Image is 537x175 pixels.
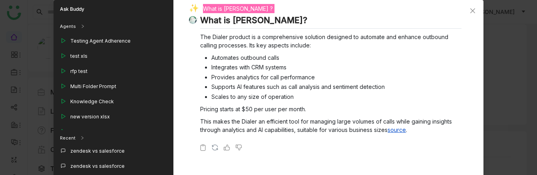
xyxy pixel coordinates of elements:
div: rfp test [70,68,88,75]
img: play_outline.svg [60,128,66,135]
div: zendesk vs salesforce [70,163,125,170]
li: Integrates with CRM systems [211,63,461,71]
div: Agents [60,23,76,30]
div: zendesk vs salesforce [70,147,125,155]
div: Multi Folder Prompt [70,83,116,90]
img: thumbs-up.svg [223,144,231,151]
div: new version xlsx [70,113,110,120]
img: play_outline.svg [60,53,66,59]
div: Knowledge Check [70,98,114,105]
div: Agents [54,18,173,34]
li: Scales to any size of operation [211,92,461,101]
img: copy-askbuddy.svg [199,144,207,151]
img: play_outline.svg [60,83,66,89]
img: callout.svg [60,147,66,154]
li: Automates outbound calls [211,53,461,62]
li: Provides analytics for call performance [211,73,461,81]
h2: What is [PERSON_NAME]? [200,15,461,29]
img: regenerate-askbuddy.svg [211,144,219,151]
img: play_outline.svg [60,98,66,104]
p: The Dialer product is a comprehensive solution designed to automate and enhance outbound calling ... [200,33,461,49]
div: Testing Agent Adherence [70,37,131,45]
div: What is [PERSON_NAME] ? [189,4,461,15]
a: source [388,126,406,133]
li: Supports AI features such as call analysis and sentiment detection [211,83,461,91]
div: Recent [54,130,173,146]
img: thumbs-down.svg [235,144,243,151]
p: This makes the Dialer an efficient tool for managing large volumes of calls while gaining insight... [200,117,461,134]
img: play_outline.svg [60,68,66,74]
p: Pricing starts at $50 per user per month. [200,105,461,113]
img: callout.svg [60,163,66,169]
div: Customers Only [70,128,108,136]
img: play_outline.svg [60,37,66,44]
div: test xls [70,53,88,60]
div: Recent [60,135,76,142]
img: play_outline.svg [60,113,66,120]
